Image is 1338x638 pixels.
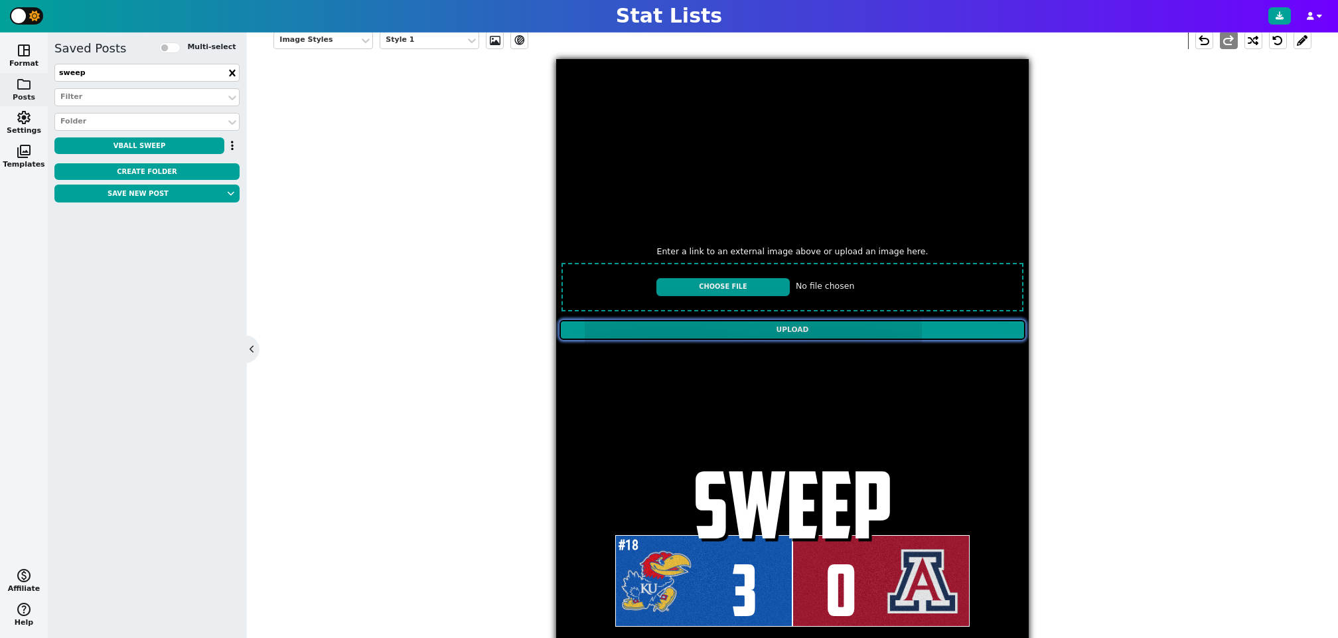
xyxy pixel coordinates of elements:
[559,320,1026,340] input: Upload
[16,42,32,58] span: space_dashboard
[54,64,240,82] input: Search
[54,163,240,180] button: Create Folder
[54,41,126,56] h5: Saved Posts
[687,453,898,557] span: SWEEP
[1220,31,1238,49] button: redo
[644,246,942,258] span: Enter a link to an external image above or upload an image here.
[16,76,32,92] span: folder
[16,110,32,125] span: settings
[1195,31,1213,49] button: undo
[1196,33,1212,48] span: undo
[279,35,354,46] div: Image Styles
[1221,33,1236,48] span: redo
[16,568,32,584] span: monetization_on
[615,535,642,554] div: #18
[16,143,32,159] span: photo_library
[16,601,32,617] span: help
[54,137,224,154] button: VBALL SWEEP
[616,4,722,28] h1: Stat Lists
[187,42,236,53] label: Multi-select
[826,548,856,633] span: 0
[386,35,460,46] div: Style 1
[54,185,222,202] button: Save new post
[731,548,757,633] span: 3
